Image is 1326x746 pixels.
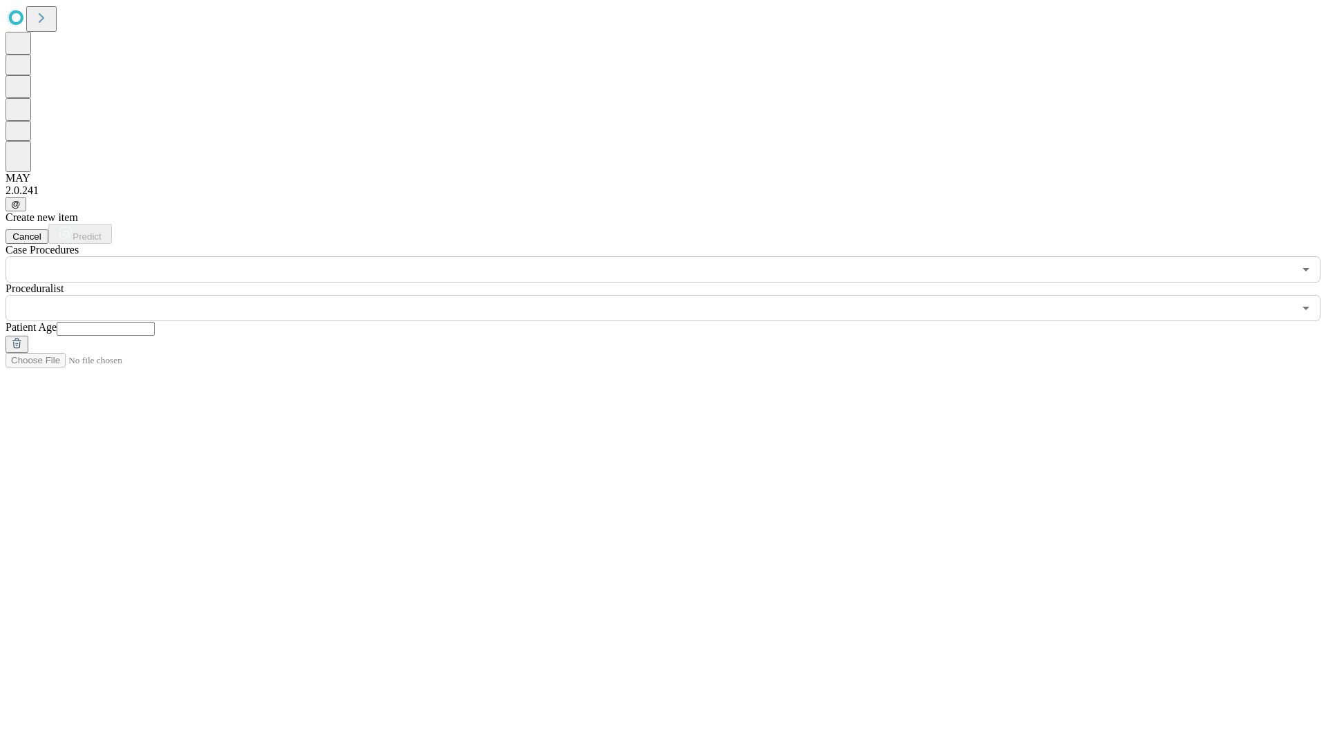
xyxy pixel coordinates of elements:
[12,231,41,242] span: Cancel
[1296,298,1316,318] button: Open
[6,211,78,223] span: Create new item
[6,197,26,211] button: @
[6,172,1320,184] div: MAY
[6,229,48,244] button: Cancel
[1296,260,1316,279] button: Open
[6,184,1320,197] div: 2.0.241
[6,321,57,333] span: Patient Age
[6,283,64,294] span: Proceduralist
[48,224,112,244] button: Predict
[73,231,101,242] span: Predict
[11,199,21,209] span: @
[6,244,79,256] span: Scheduled Procedure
